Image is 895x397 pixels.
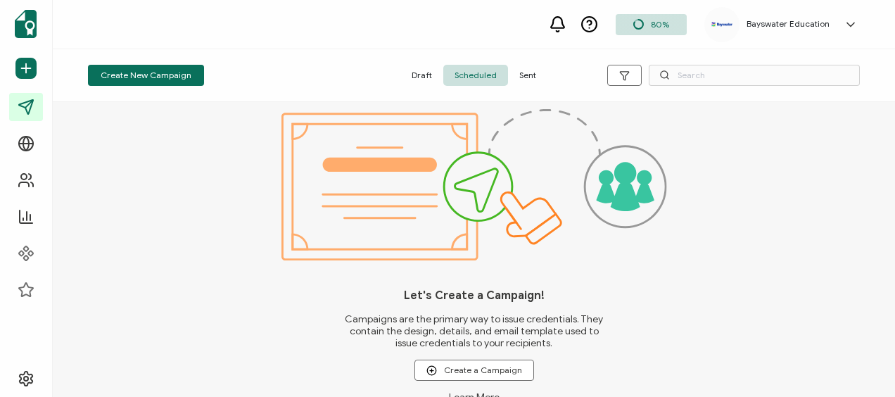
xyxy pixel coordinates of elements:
[281,109,667,260] img: campaigns.svg
[15,10,37,38] img: sertifier-logomark-colored.svg
[400,65,443,86] span: Draft
[508,65,547,86] span: Sent
[340,313,609,349] span: Campaigns are the primary way to issue credentials. They contain the design, details, and email t...
[88,65,204,86] button: Create New Campaign
[747,19,830,29] h5: Bayswater Education
[649,65,860,86] input: Search
[101,71,191,80] span: Create New Campaign
[661,238,895,397] iframe: Chat Widget
[443,65,508,86] span: Scheduled
[426,365,522,376] span: Create a Campaign
[414,360,534,381] button: Create a Campaign
[651,19,669,30] span: 80%
[711,22,732,27] img: e421b917-46e4-4ebc-81ec-125abdc7015c.png
[404,289,545,303] h1: Let's Create a Campaign!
